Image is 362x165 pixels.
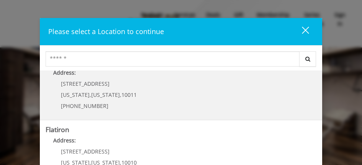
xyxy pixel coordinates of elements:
input: Search Center [46,51,300,67]
b: Flatiron [46,125,69,134]
span: Please select a Location to continue [48,27,164,36]
b: Address: [53,69,76,76]
span: [US_STATE] [91,91,120,98]
b: Address: [53,137,76,144]
span: [STREET_ADDRESS] [61,80,110,87]
i: Search button [303,56,312,62]
div: close dialog [293,26,308,38]
span: , [90,91,91,98]
div: Center Select [46,51,316,70]
span: , [120,91,121,98]
span: 10011 [121,91,137,98]
span: [US_STATE] [61,91,90,98]
button: close dialog [288,24,314,39]
span: [STREET_ADDRESS] [61,148,110,155]
span: [PHONE_NUMBER] [61,102,108,109]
